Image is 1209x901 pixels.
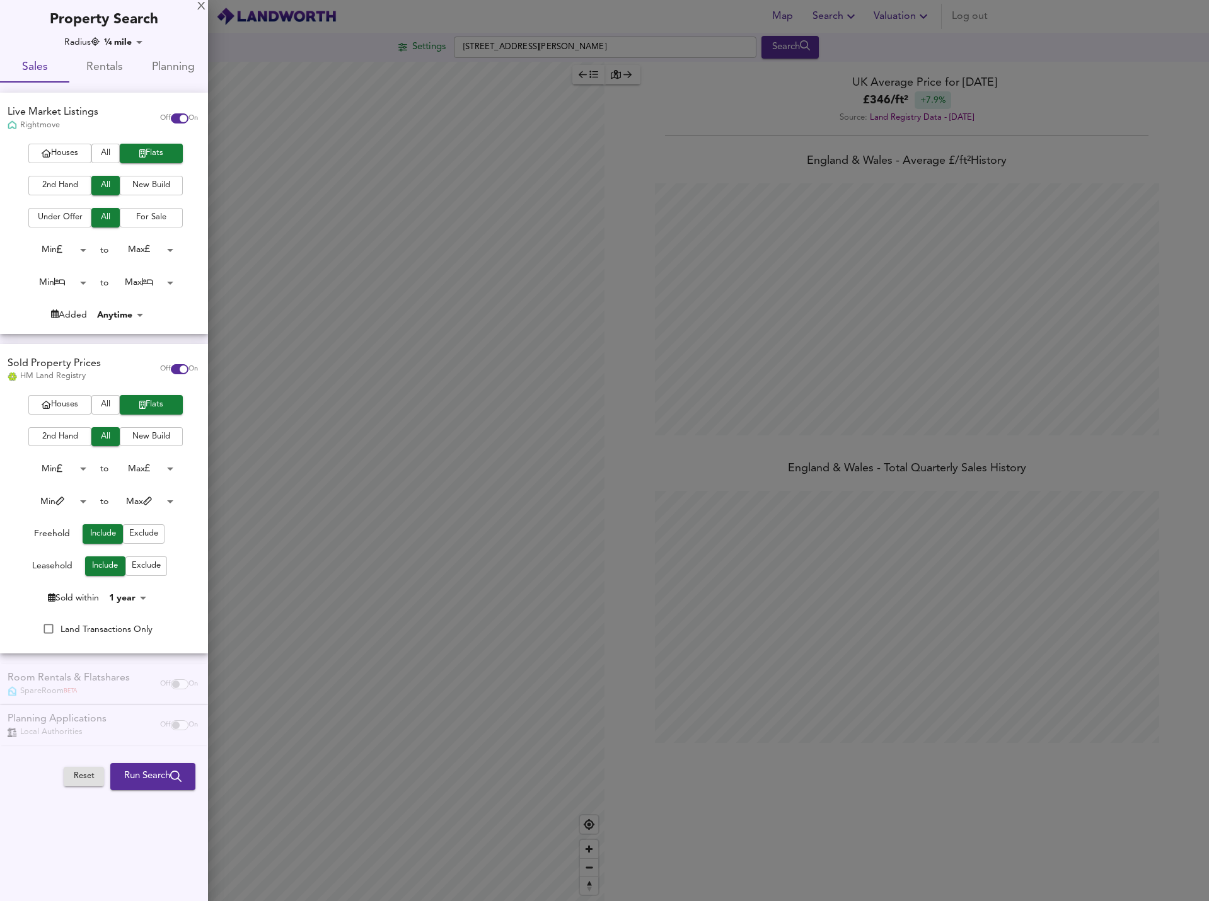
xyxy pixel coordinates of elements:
div: 1 year [105,592,151,604]
span: For Sale [126,210,176,225]
div: to [100,244,108,256]
button: 2nd Hand [28,176,91,195]
div: Leasehold [32,560,72,576]
button: Include [85,556,125,576]
button: New Build [120,427,183,447]
div: Freehold [34,527,70,544]
div: to [100,277,108,289]
button: Houses [28,395,91,415]
span: Flats [126,146,176,161]
div: Max [108,273,178,292]
button: Reset [64,767,104,786]
span: All [98,178,113,193]
div: Max [108,240,178,260]
span: All [98,398,113,412]
div: Max [108,492,178,512]
span: All [98,210,113,225]
button: All [91,176,120,195]
span: 2nd Hand [35,178,85,193]
button: Under Offer [28,208,91,227]
span: On [188,364,198,374]
span: Exclude [129,527,158,541]
div: ¼ mile [100,36,147,49]
div: Live Market Listings [8,105,98,120]
button: Include [83,524,123,544]
button: All [91,144,120,163]
span: Exclude [132,559,161,573]
img: Rightmove [8,120,17,131]
button: Flats [120,144,183,163]
span: Sales [8,58,62,77]
div: Rightmove [8,120,98,131]
div: Sold Property Prices [8,357,101,371]
div: Radius [64,36,100,49]
div: Min [21,240,91,260]
div: to [100,462,108,475]
button: Houses [28,144,91,163]
img: Land Registry [8,372,17,381]
span: Houses [35,146,85,161]
div: Anytime [93,309,148,321]
button: Flats [120,395,183,415]
div: Min [21,459,91,479]
div: Min [21,273,91,292]
button: New Build [120,176,183,195]
button: Exclude [123,524,165,544]
span: On [188,113,198,123]
div: to [100,495,108,508]
div: Min [21,492,91,512]
div: Max [108,459,178,479]
button: Exclude [125,556,167,576]
button: For Sale [120,208,183,227]
span: 2nd Hand [35,430,85,444]
div: Sold within [48,592,99,604]
span: Rentals [77,58,131,77]
span: New Build [126,430,176,444]
div: X [197,3,205,11]
span: Off [160,113,171,123]
span: Off [160,364,171,374]
span: Land Transactions Only [61,625,153,634]
button: All [91,208,120,227]
button: All [91,427,120,447]
button: All [91,395,120,415]
span: Run Search [124,768,182,784]
span: All [98,430,113,444]
span: Include [91,559,119,573]
span: Under Offer [35,210,85,225]
span: Houses [35,398,85,412]
div: HM Land Registry [8,370,101,382]
span: Planning [146,58,200,77]
button: 2nd Hand [28,427,91,447]
span: All [98,146,113,161]
button: Run Search [110,763,195,789]
div: Added [51,309,87,321]
span: New Build [126,178,176,193]
span: Include [89,527,117,541]
span: Flats [126,398,176,412]
span: Reset [70,769,98,784]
